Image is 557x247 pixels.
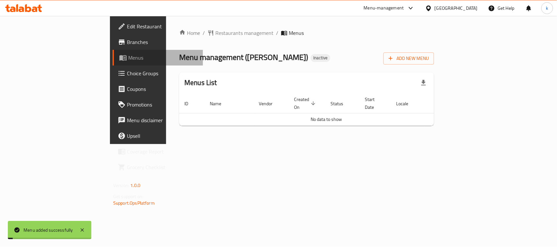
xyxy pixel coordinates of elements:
[416,75,431,91] div: Export file
[113,97,203,112] a: Promotions
[546,5,548,12] span: k
[127,22,198,30] span: Edit Restaurant
[179,50,308,65] span: Menu management ( [PERSON_NAME] )
[203,29,205,37] li: /
[210,100,230,108] span: Name
[311,54,330,62] div: Inactive
[364,4,404,12] div: Menu-management
[23,226,73,234] div: Menu added successfully
[113,34,203,50] a: Branches
[128,54,198,62] span: Menus
[311,115,342,123] span: No data to show
[113,159,203,175] a: Grocery Checklist
[127,85,198,93] span: Coupons
[113,81,203,97] a: Coupons
[127,116,198,124] span: Menu disclaimer
[331,100,352,108] span: Status
[179,94,473,126] table: enhanced table
[184,100,197,108] span: ID
[383,52,434,65] button: Add New Menu
[396,100,417,108] span: Locale
[259,100,281,108] span: Vendor
[113,144,203,159] a: Coverage Report
[113,19,203,34] a: Edit Restaurant
[389,54,429,63] span: Add New Menu
[215,29,273,37] span: Restaurants management
[365,95,383,111] span: Start Date
[127,101,198,109] span: Promotions
[127,132,198,140] span: Upsell
[179,29,434,37] nav: breadcrumb
[113,112,203,128] a: Menu disclaimer
[127,38,198,46] span: Branches
[184,78,217,88] h2: Menus List
[425,94,473,113] th: Actions
[127,69,198,77] span: Choice Groups
[130,181,140,190] span: 1.0.0
[127,148,198,155] span: Coverage Report
[127,163,198,171] span: Grocery Checklist
[113,50,203,65] a: Menus
[294,95,317,111] span: Created On
[289,29,304,37] span: Menus
[208,29,273,37] a: Restaurants management
[113,181,129,190] span: Version:
[276,29,278,37] li: /
[113,128,203,144] a: Upsell
[435,5,478,12] div: [GEOGRAPHIC_DATA]
[113,192,143,201] span: Get support on:
[113,65,203,81] a: Choice Groups
[113,199,155,207] a: Support.OpsPlatform
[311,55,330,61] span: Inactive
